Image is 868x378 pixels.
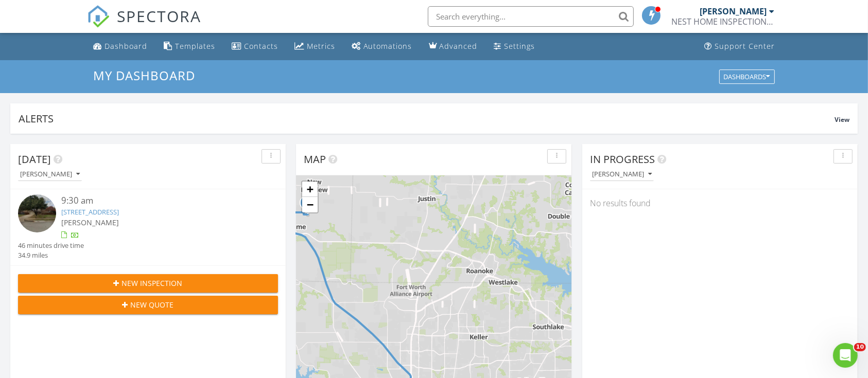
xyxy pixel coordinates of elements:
[440,41,478,51] div: Advanced
[490,37,540,56] a: Settings
[105,41,147,51] div: Dashboard
[592,171,652,178] div: [PERSON_NAME]
[175,41,215,51] div: Templates
[425,37,482,56] a: Advanced
[582,189,858,217] div: No results found
[61,207,119,217] a: [STREET_ADDRESS]
[363,41,412,51] div: Automations
[18,296,278,314] button: New Quote
[590,168,654,182] button: [PERSON_NAME]
[20,171,80,178] div: [PERSON_NAME]
[18,194,56,232] img: streetview
[304,152,326,166] span: Map
[18,168,82,182] button: [PERSON_NAME]
[724,73,770,80] div: Dashboards
[93,67,195,84] span: My Dashboard
[18,241,84,250] div: 46 minutes drive time
[307,41,335,51] div: Metrics
[61,218,119,227] span: [PERSON_NAME]
[131,299,174,310] span: New Quote
[428,6,634,27] input: Search everything...
[700,6,767,16] div: [PERSON_NAME]
[117,5,201,27] span: SPECTORA
[18,152,51,166] span: [DATE]
[89,37,151,56] a: Dashboard
[87,14,201,35] a: SPECTORA
[290,37,339,56] a: Metrics
[833,343,858,368] iframe: Intercom live chat
[122,278,183,289] span: New Inspection
[348,37,416,56] a: Automations (Basic)
[700,37,779,56] a: Support Center
[719,69,775,84] button: Dashboards
[61,194,256,207] div: 9:30 am
[671,16,774,27] div: NEST HOME INSPECTIONS, LLC
[19,112,835,125] div: Alerts
[302,182,318,197] a: Zoom in
[18,194,278,260] a: 9:30 am [STREET_ADDRESS] [PERSON_NAME] 46 minutes drive time 34.9 miles
[302,197,318,212] a: Zoom out
[835,115,849,124] span: View
[244,41,278,51] div: Contacts
[505,41,535,51] div: Settings
[715,41,775,51] div: Support Center
[18,274,278,293] button: New Inspection
[590,152,655,166] span: In Progress
[18,250,84,260] div: 34.9 miles
[854,343,866,351] span: 10
[160,37,219,56] a: Templates
[87,5,110,28] img: The Best Home Inspection Software - Spectora
[228,37,282,56] a: Contacts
